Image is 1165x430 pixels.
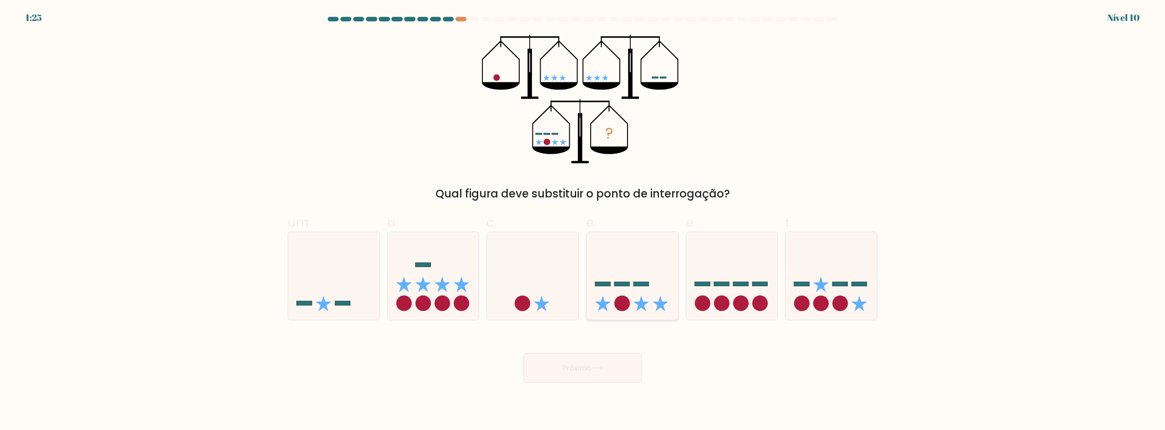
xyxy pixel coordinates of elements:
font: c. [486,213,496,231]
font: Próximo [562,363,591,373]
font: e. [586,213,596,231]
tspan: ? [605,123,613,144]
font: e. [686,213,696,231]
font: Nível 10 [1107,11,1140,24]
font: b. [387,213,398,231]
div: 1:25 [25,11,42,25]
button: Próximo [523,353,642,383]
font: Qual figura deve substituir o ponto de interrogação? [436,186,730,201]
font: f. [785,213,791,231]
font: um. [288,213,311,231]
